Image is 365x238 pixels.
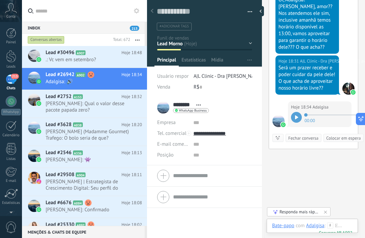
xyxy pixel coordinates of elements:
img: waba.svg [36,207,41,212]
div: Usuário responsável [157,71,189,82]
span: WhatsApp Business [179,109,207,112]
span: Conta [6,15,16,19]
span: Hoje 18:11 [122,171,142,178]
a: Lead #3628 A838 Hoje 18:20 [PERSON_NAME] (Madamme Gourmet) Trafego: O bolo seria de que? [22,118,147,146]
span: Hoje 18:34 [122,71,142,78]
div: Painel [1,40,21,45]
div: Chats [1,86,21,91]
div: Menções & Chats de equipe [22,226,145,238]
a: Lead #2546 A336 Hoje 18:13 [PERSON_NAME]: 👾 [22,146,147,168]
img: waba.svg [281,122,286,127]
a: Lead #26942 A902 Hoje 18:34 Adalgisa: 🔊 [22,68,147,90]
span: A336 [73,150,83,155]
a: Lead #2752 A153 Hoje 18:32 [PERSON_NAME]: Qual o valor desse pacote papada zero? [22,90,147,118]
span: Lead #26942 [46,71,74,78]
span: [PERSON_NAME]: 👾 [46,157,129,163]
div: Venda [157,82,189,93]
img: waba.svg [36,79,41,84]
span: Estatísticas [181,57,206,67]
span: A|L Clinic - Dra [PERSON_NAME] avançada [194,73,284,79]
div: Hoje 18:34 [291,104,313,111]
div: Fechar conversa [288,135,318,141]
span: Principal [157,57,176,67]
span: A907 [76,50,86,55]
div: Posição [157,149,188,160]
span: Tel. comercial [157,130,186,137]
span: .: Vc vem em setembro? [46,56,129,63]
span: Lead #29508 [46,171,74,178]
img: waba.svg [36,101,41,106]
span: Hoje 18:08 [122,199,142,206]
span: [PERSON_NAME] | Estrategista de Crescimento Digital: Seu perfil do Instagram e me chamou muita at... [46,178,129,191]
span: 00:00 [305,117,315,123]
div: Total: 672 [110,37,130,43]
span: E-mail comercial [157,141,193,147]
span: Lead #2752 [46,93,72,100]
span: Lead #25330 [46,221,74,228]
img: instagram.svg [36,179,41,184]
span: A|L Clinic - Dra Ana Luiza Estetica avançada [342,82,355,95]
button: E-mail comercial [157,139,188,149]
span: Hoje 18:13 [122,149,142,156]
span: A838 [73,122,83,127]
span: Lead #6676 [46,199,72,206]
span: Hoje 18:20 [122,121,142,128]
img: waba.svg [351,90,356,95]
div: Colocar em espera [326,135,361,141]
div: Adalgisa [306,222,325,229]
span: Venda [157,84,170,90]
a: Lead #30496 A907 Hoje 18:48 .: Vc vem em setembro? [22,46,147,68]
img: waba.svg [36,57,41,62]
div: Hoje 18:31 [278,58,300,65]
span: A897 [76,222,86,227]
button: Tel. comercial [157,128,186,139]
div: Listas [1,157,21,161]
div: 902 [319,230,352,236]
span: Adalgisa [272,115,285,127]
span: A884 [73,200,83,205]
img: waba.svg [36,157,41,162]
span: #adicionar tags [160,24,189,29]
span: [PERSON_NAME]: Confirmado [46,207,129,213]
div: Inbox [22,22,145,34]
span: Hoje 18:02 [122,221,142,228]
span: Lead #30496 [46,49,74,56]
button: Mais [130,34,145,46]
span: [PERSON_NAME] (Madamme Gourmet) Trafego: O bolo seria de que? [46,128,129,141]
div: WhatsApp [1,109,21,115]
span: : [324,222,325,229]
div: Será um prazer receber e poder cuidar da pele dele! O que acha de aproveitar nosso horário livre?? [278,65,336,92]
span: Usuário responsável [157,73,201,79]
span: Adalgisa: 🔊 [46,78,129,85]
img: waba.svg [36,129,41,134]
span: A902 [76,72,86,77]
div: Responda mais rápido treinando a IA assistente com sua fonte de dados [279,209,319,215]
div: E-mail [1,179,21,183]
span: A153 [73,94,83,99]
span: 213 [11,74,19,79]
div: Leads [1,65,21,69]
span: Hoje 18:48 [122,49,142,56]
span: Mídia [211,57,223,67]
span: Adalgisa [313,104,328,111]
span: [PERSON_NAME]: Qual o valor desse pacote papada zero? [46,100,129,113]
div: ocultar [257,6,264,16]
a: Lead #29508 A904 Hoje 18:11 [PERSON_NAME] | Estrategista de Crescimento Digital: Seu perfil do In... [22,168,147,196]
div: Estatísticas [1,201,21,205]
div: R$ [194,82,252,93]
span: Lead #2546 [46,149,72,156]
div: Nos atendemos ele sim, inclusive amanhã temos horário disponível as 13:00, vamos aproveitar para ... [278,10,336,51]
span: Posição [157,152,173,158]
div: Empresa [157,117,188,128]
span: Lead #3628 [46,121,72,128]
div: Conversas abertas [28,36,65,44]
span: 213 [130,26,139,31]
span: com [296,222,305,229]
div: Calendário [1,133,21,138]
a: Lead #6676 A884 Hoje 18:08 [PERSON_NAME]: Confirmado [22,196,147,218]
span: A904 [76,172,86,177]
span: Hoje 18:32 [122,93,142,100]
